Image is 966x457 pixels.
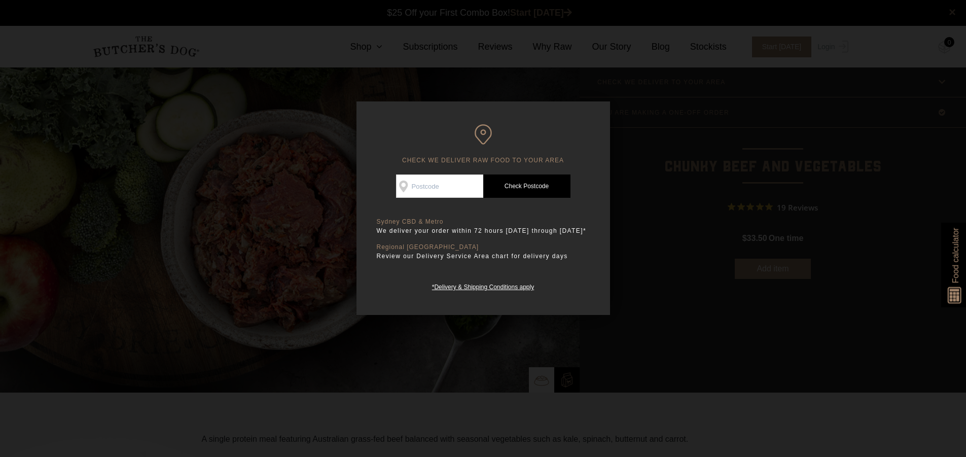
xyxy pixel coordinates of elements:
[377,218,590,226] p: Sydney CBD & Metro
[432,281,534,291] a: *Delivery & Shipping Conditions apply
[377,243,590,251] p: Regional [GEOGRAPHIC_DATA]
[377,251,590,261] p: Review our Delivery Service Area chart for delivery days
[949,228,961,283] span: Food calculator
[377,124,590,164] h6: CHECK WE DELIVER RAW FOOD TO YOUR AREA
[396,174,483,198] input: Postcode
[377,226,590,236] p: We deliver your order within 72 hours [DATE] through [DATE]*
[483,174,570,198] a: Check Postcode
